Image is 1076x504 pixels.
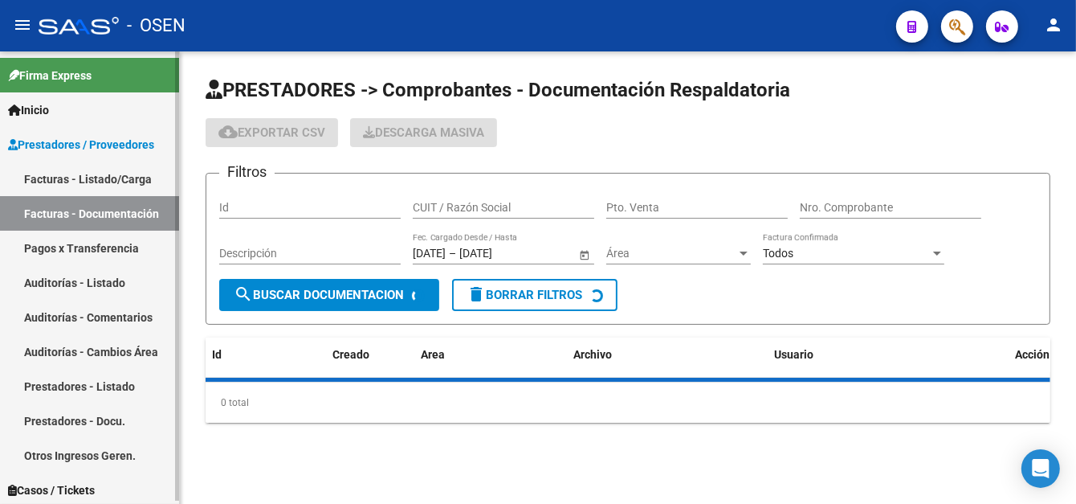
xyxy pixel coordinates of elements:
[218,122,238,141] mat-icon: cloud_download
[449,247,456,260] span: –
[332,348,369,361] span: Creado
[206,338,270,372] datatable-header-cell: Id
[413,247,446,260] input: Fecha inicio
[768,338,1009,372] datatable-header-cell: Usuario
[8,67,92,84] span: Firma Express
[414,338,567,372] datatable-header-cell: Area
[350,118,497,147] button: Descarga Masiva
[774,348,813,361] span: Usuario
[606,247,736,260] span: Área
[363,125,484,140] span: Descarga Masiva
[219,279,439,311] button: Buscar Documentacion
[219,161,275,183] h3: Filtros
[421,348,445,361] span: Area
[763,247,793,260] span: Todos
[8,101,49,119] span: Inicio
[452,279,617,311] button: Borrar Filtros
[8,136,154,154] span: Prestadores / Proveedores
[467,288,582,302] span: Borrar Filtros
[234,288,404,302] span: Buscar Documentacion
[573,348,612,361] span: Archivo
[1015,348,1050,361] span: Acción
[206,383,1050,423] div: 0 total
[212,348,222,361] span: Id
[1021,449,1060,488] div: Open Intercom Messenger
[206,118,338,147] button: Exportar CSV
[576,246,593,263] button: Open calendar
[567,338,768,372] datatable-header-cell: Archivo
[206,79,790,101] span: PRESTADORES -> Comprobantes - Documentación Respaldatoria
[218,125,325,140] span: Exportar CSV
[13,15,32,35] mat-icon: menu
[459,247,538,260] input: Fecha fin
[127,8,185,43] span: - OSEN
[234,285,253,304] mat-icon: search
[350,118,497,147] app-download-masive: Descarga masiva de comprobantes (adjuntos)
[8,481,95,499] span: Casos / Tickets
[1044,15,1063,35] mat-icon: person
[467,285,486,304] mat-icon: delete
[326,338,414,372] datatable-header-cell: Creado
